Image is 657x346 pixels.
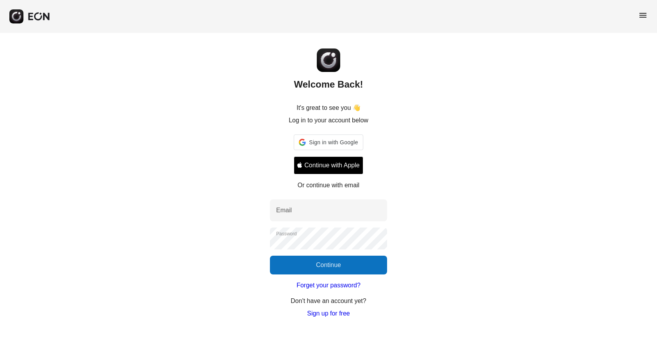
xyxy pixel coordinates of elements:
[298,181,359,190] p: Or continue with email
[276,231,297,237] label: Password
[270,256,387,274] button: Continue
[296,281,361,290] a: Forget your password?
[291,296,366,306] p: Don't have an account yet?
[276,206,292,215] label: Email
[309,138,358,147] span: Sign in with Google
[289,116,368,125] p: Log in to your account below
[294,156,363,174] button: Signin with apple ID
[296,103,361,113] p: It's great to see you 👋
[638,11,648,20] span: menu
[294,78,363,91] h2: Welcome Back!
[294,134,363,150] div: Sign in with Google
[307,309,350,318] a: Sign up for free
